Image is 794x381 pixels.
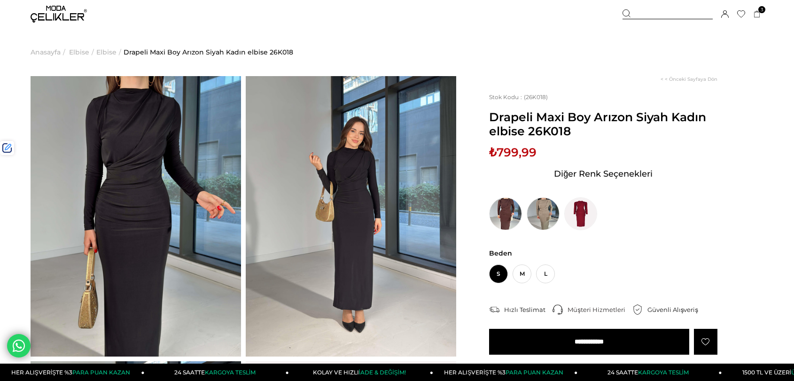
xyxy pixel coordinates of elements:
[31,28,61,76] a: Anasayfa
[489,197,522,230] img: Drapeli Maxi Boy Arızon Kahve Kadın elbise 26K018
[489,249,717,257] span: Beden
[489,264,508,283] span: S
[72,369,130,376] span: PARA PUAN KAZAN
[489,93,548,101] span: (26K018)
[754,11,761,18] a: 3
[124,28,293,76] a: Drapeli Maxi Boy Arızon Siyah Kadın elbise 26K018
[489,110,717,138] span: Drapeli Maxi Boy Arızon Siyah Kadın elbise 26K018
[96,28,117,76] a: Elbise
[289,364,433,381] a: KOLAY VE HIZLIİADE & DEĞİŞİM!
[694,329,717,355] a: Favorilere Ekle
[564,197,597,230] img: Drapeli Maxi Boy Arızon Bordo Kadın elbise 26K018
[205,369,256,376] span: KARGOYA TESLİM
[489,93,524,101] span: Stok Kodu
[246,76,456,357] img: Drapeli Maxi Boy Arızon Siyah Kadın elbise 26K018
[31,76,241,357] img: Drapeli Maxi Boy Arızon Siyah Kadın elbise 26K018
[661,76,717,82] a: < < Önceki Sayfaya Dön
[647,305,705,314] div: Güvenli Alışveriş
[145,364,289,381] a: 24 SAATTEKARGOYA TESLİM
[554,166,653,181] span: Diğer Renk Seçenekleri
[359,369,406,376] span: İADE & DEĞİŞİM!
[69,28,96,76] li: >
[489,304,499,315] img: shipping.png
[553,304,563,315] img: call-center.png
[513,264,531,283] span: M
[758,6,765,13] span: 3
[489,145,537,159] span: ₺799,99
[638,369,689,376] span: KARGOYA TESLİM
[504,305,553,314] div: Hızlı Teslimat
[568,305,632,314] div: Müşteri Hizmetleri
[536,264,555,283] span: L
[31,28,68,76] li: >
[577,364,722,381] a: 24 SAATTEKARGOYA TESLİM
[433,364,577,381] a: HER ALIŞVERİŞTE %3PARA PUAN KAZAN
[31,6,87,23] img: logo
[527,197,560,230] img: Drapeli Maxi Boy Arızon Haki Kadın elbise 26K018
[69,28,89,76] a: Elbise
[506,369,563,376] span: PARA PUAN KAZAN
[96,28,124,76] li: >
[632,304,643,315] img: security.png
